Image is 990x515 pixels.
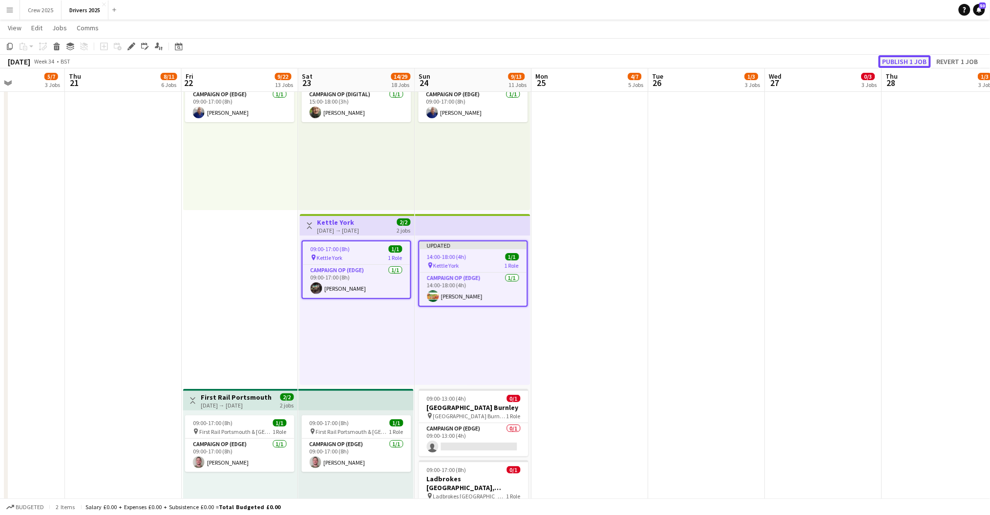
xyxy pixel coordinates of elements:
[534,77,548,88] span: 25
[419,389,528,456] app-job-card: 09:00-13:00 (4h)0/1[GEOGRAPHIC_DATA] Burnley [GEOGRAPHIC_DATA] Burnley1 RoleCampaign Op (Edge)0/1...
[201,393,274,402] h3: First Rail Portsmouth & [GEOGRAPHIC_DATA]
[5,502,45,513] button: Budgeted
[629,81,644,88] div: 5 Jobs
[508,73,525,80] span: 9/13
[427,466,466,473] span: 09:00-17:00 (8h)
[509,81,527,88] div: 11 Jobs
[48,21,71,34] a: Jobs
[302,439,411,472] app-card-role: Campaign Op (Edge)1/109:00-17:00 (8h)[PERSON_NAME]
[879,55,931,68] button: Publish 1 job
[397,226,411,234] div: 2 jobs
[199,428,273,435] span: First Rail Portsmouth & [GEOGRAPHIC_DATA]
[302,240,411,299] app-job-card: 09:00-17:00 (8h)1/1 Kettle York1 RoleCampaign Op (Edge)1/109:00-17:00 (8h)[PERSON_NAME]
[433,412,506,420] span: [GEOGRAPHIC_DATA] Burnley
[316,428,389,435] span: First Rail Portsmouth & [GEOGRAPHIC_DATA]
[219,503,280,511] span: Total Budgeted £0.00
[67,77,81,88] span: 21
[628,73,642,80] span: 4/7
[536,72,548,81] span: Mon
[506,412,521,420] span: 1 Role
[16,504,44,511] span: Budgeted
[302,89,411,122] app-card-role: Campaign Op (Digital)1/115:00-18:00 (3h)[PERSON_NAME]
[862,73,875,80] span: 0/3
[653,72,664,81] span: Tue
[77,23,99,32] span: Comms
[161,81,177,88] div: 6 Jobs
[8,57,30,66] div: [DATE]
[311,245,350,253] span: 09:00-17:00 (8h)
[418,77,431,88] span: 24
[44,73,58,80] span: 5/7
[8,23,21,32] span: View
[85,503,280,511] div: Salary £0.00 + Expenses £0.00 + Subsistence £0.00 =
[32,58,57,65] span: Week 34
[769,72,782,81] span: Wed
[388,254,402,261] span: 1 Role
[420,273,527,306] app-card-role: Campaign Op (Edge)1/114:00-18:00 (4h)[PERSON_NAME]
[31,23,42,32] span: Edit
[419,423,528,456] app-card-role: Campaign Op (Edge)0/109:00-13:00 (4h)
[506,253,519,260] span: 1/1
[419,240,528,307] app-job-card: Updated14:00-18:00 (4h)1/1 Kettle York1 RoleCampaign Op (Edge)1/114:00-18:00 (4h)[PERSON_NAME]
[275,81,294,88] div: 13 Jobs
[433,493,506,500] span: Ladbrokes [GEOGRAPHIC_DATA], [GEOGRAPHIC_DATA]
[52,23,67,32] span: Jobs
[419,72,431,81] span: Sun
[973,4,985,16] a: 50
[979,2,986,9] span: 50
[185,439,295,472] app-card-role: Campaign Op (Edge)1/109:00-17:00 (8h)[PERSON_NAME]
[62,0,108,20] button: Drivers 2025
[420,241,527,249] div: Updated
[427,253,467,260] span: 14:00-18:00 (4h)
[745,81,760,88] div: 3 Jobs
[302,65,411,122] app-job-card: 15:00-18:00 (3h)1/1 M&S [GEOGRAPHIC_DATA]1 RoleCampaign Op (Digital)1/115:00-18:00 (3h)[PERSON_NAME]
[201,402,274,409] div: [DATE] → [DATE]
[69,72,81,81] span: Thu
[185,89,295,122] app-card-role: Campaign Op (Edge)1/109:00-17:00 (8h)[PERSON_NAME]
[507,466,521,473] span: 0/1
[275,73,292,80] span: 9/22
[161,73,177,80] span: 8/11
[933,55,982,68] button: Revert 1 job
[54,503,77,511] span: 2 items
[419,403,528,412] h3: [GEOGRAPHIC_DATA] Burnley
[419,474,528,492] h3: Ladbrokes [GEOGRAPHIC_DATA], [GEOGRAPHIC_DATA]
[886,72,898,81] span: Thu
[185,65,295,122] app-job-card: 09:00-17:00 (8h)1/1 M&S [GEOGRAPHIC_DATA]1 RoleCampaign Op (Edge)1/109:00-17:00 (8h)[PERSON_NAME]
[317,218,359,227] h3: Kettle York
[27,21,46,34] a: Edit
[45,81,60,88] div: 3 Jobs
[317,227,359,234] div: [DATE] → [DATE]
[280,401,294,409] div: 2 jobs
[273,419,287,427] span: 1/1
[392,81,410,88] div: 18 Jobs
[301,77,313,88] span: 23
[419,65,528,122] app-job-card: 09:00-17:00 (8h)1/1 M&S [GEOGRAPHIC_DATA]1 RoleCampaign Op (Edge)1/109:00-17:00 (8h)[PERSON_NAME]
[302,72,313,81] span: Sat
[391,73,411,80] span: 14/29
[419,89,528,122] app-card-role: Campaign Op (Edge)1/109:00-17:00 (8h)[PERSON_NAME]
[507,395,521,402] span: 0/1
[505,262,519,269] span: 1 Role
[303,265,410,298] app-card-role: Campaign Op (Edge)1/109:00-17:00 (8h)[PERSON_NAME]
[397,218,411,226] span: 2/2
[185,415,295,472] app-job-card: 09:00-17:00 (8h)1/1 First Rail Portsmouth & [GEOGRAPHIC_DATA]1 RoleCampaign Op (Edge)1/109:00-17:...
[506,493,521,500] span: 1 Role
[885,77,898,88] span: 28
[745,73,758,80] span: 1/3
[280,393,294,401] span: 2/2
[389,245,402,253] span: 1/1
[193,419,232,427] span: 09:00-17:00 (8h)
[310,419,349,427] span: 09:00-17:00 (8h)
[273,428,287,435] span: 1 Role
[389,428,403,435] span: 1 Role
[302,415,411,472] app-job-card: 09:00-17:00 (8h)1/1 First Rail Portsmouth & [GEOGRAPHIC_DATA]1 RoleCampaign Op (Edge)1/109:00-17:...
